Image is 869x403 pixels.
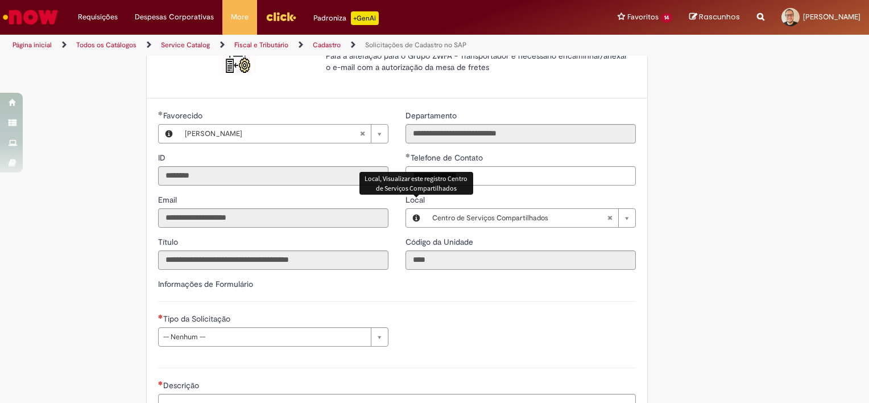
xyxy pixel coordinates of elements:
[1,6,60,28] img: ServiceNow
[266,8,296,25] img: click_logo_yellow_360x200.png
[163,380,201,390] span: Descrição
[231,11,249,23] span: More
[405,110,459,121] label: Somente leitura - Departamento
[135,11,214,23] span: Despesas Corporativas
[354,125,371,143] abbr: Limpar campo Favorecido
[161,40,210,50] a: Service Catalog
[234,40,288,50] a: Fiscal e Tributário
[163,314,233,324] span: Tipo da Solicitação
[13,40,52,50] a: Página inicial
[158,208,388,228] input: Email
[689,12,740,23] a: Rascunhos
[411,153,485,163] span: Telefone de Contato
[365,40,466,50] a: Solicitações de Cadastro no SAP
[185,125,359,143] span: [PERSON_NAME]
[179,125,388,143] a: [PERSON_NAME]Limpar campo Favorecido
[405,237,475,247] span: Somente leitura - Código da Unidade
[158,381,163,385] span: Necessários
[405,195,427,205] span: Local
[405,124,636,143] input: Departamento
[427,209,635,227] a: Centro de Serviços CompartilhadosLimpar campo Local
[159,125,179,143] button: Favorecido, Visualizar este registro Paulo Cesar Ferrari Junior
[699,11,740,22] span: Rascunhos
[78,11,118,23] span: Requisições
[313,40,341,50] a: Cadastro
[627,11,659,23] span: Favoritos
[359,172,473,195] div: Local, Visualizar este registro Centro de Serviços Compartilhados
[163,110,205,121] span: Necessários - Favorecido
[405,250,636,270] input: Código da Unidade
[158,152,168,163] label: Somente leitura - ID
[405,236,475,248] label: Somente leitura - Código da Unidade
[405,153,411,158] span: Obrigatório Preenchido
[158,237,180,247] span: Somente leitura - Título
[351,11,379,25] p: +GenAi
[158,194,179,205] label: Somente leitura - Email
[9,35,571,56] ul: Trilhas de página
[405,166,636,186] input: Telefone de Contato
[158,111,163,116] span: Obrigatório Preenchido
[406,209,427,227] button: Local, Visualizar este registro Centro de Serviços Compartilhados
[313,11,379,25] div: Padroniza
[432,209,607,227] span: Centro de Serviços Compartilhados
[163,328,365,346] span: -- Nenhum --
[158,166,388,186] input: ID
[158,279,253,289] label: Informações de Formulário
[76,40,136,50] a: Todos os Catálogos
[158,314,163,319] span: Necessários
[803,12,860,22] span: [PERSON_NAME]
[601,209,618,227] abbr: Limpar campo Local
[220,39,256,75] img: Solicitações de Cadastro no SAP
[158,250,388,270] input: Título
[158,236,180,248] label: Somente leitura - Título
[661,13,672,23] span: 14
